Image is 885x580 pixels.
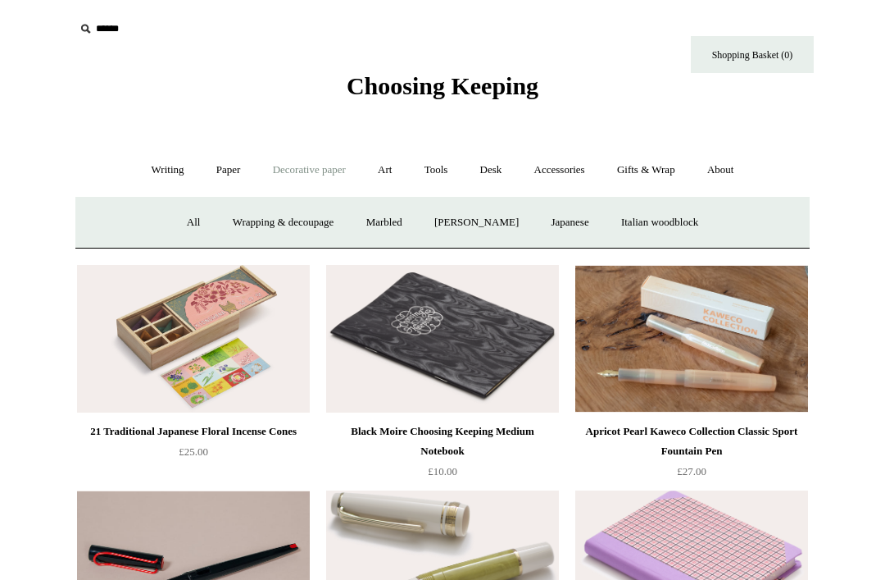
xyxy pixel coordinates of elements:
[575,265,808,413] a: Apricot Pearl Kaweco Collection Classic Sport Fountain Pen Apricot Pearl Kaweco Collection Classi...
[677,465,706,477] span: £27.00
[602,148,690,192] a: Gifts & Wrap
[81,422,306,441] div: 21 Traditional Japanese Floral Incense Cones
[691,36,814,73] a: Shopping Basket (0)
[352,201,417,244] a: Marbled
[202,148,256,192] a: Paper
[218,201,349,244] a: Wrapping & decoupage
[428,465,457,477] span: £10.00
[172,201,216,244] a: All
[77,265,310,413] img: 21 Traditional Japanese Floral Incense Cones
[536,201,603,244] a: Japanese
[692,148,749,192] a: About
[258,148,361,192] a: Decorative paper
[606,201,713,244] a: Italian woodblock
[347,85,538,97] a: Choosing Keeping
[363,148,406,192] a: Art
[575,265,808,413] img: Apricot Pearl Kaweco Collection Classic Sport Fountain Pen
[326,265,559,413] a: Black Moire Choosing Keeping Medium Notebook Black Moire Choosing Keeping Medium Notebook
[330,422,555,461] div: Black Moire Choosing Keeping Medium Notebook
[520,148,600,192] a: Accessories
[326,422,559,489] a: Black Moire Choosing Keeping Medium Notebook £10.00
[179,445,208,458] span: £25.00
[347,72,538,99] span: Choosing Keeping
[579,422,804,461] div: Apricot Pearl Kaweco Collection Classic Sport Fountain Pen
[575,422,808,489] a: Apricot Pearl Kaweco Collection Classic Sport Fountain Pen £27.00
[326,265,559,413] img: Black Moire Choosing Keeping Medium Notebook
[137,148,199,192] a: Writing
[77,422,310,489] a: 21 Traditional Japanese Floral Incense Cones £25.00
[410,148,463,192] a: Tools
[77,265,310,413] a: 21 Traditional Japanese Floral Incense Cones 21 Traditional Japanese Floral Incense Cones
[420,201,533,244] a: [PERSON_NAME]
[465,148,517,192] a: Desk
